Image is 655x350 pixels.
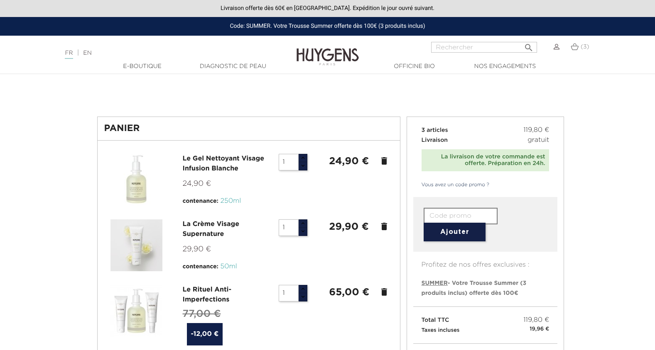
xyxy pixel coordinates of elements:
small: Taxes incluses [422,328,460,333]
a: delete [379,221,389,231]
img: Huygens [297,35,359,67]
p: Profitez de nos offres exclusives : [413,252,558,270]
span: 119,80 € [523,125,549,135]
a: Diagnostic de peau [191,62,275,71]
span: contenance: [183,264,218,270]
a: FR [65,50,73,59]
span: - Votre Trousse Summer (3 produits inclus) offerte dès 100€ [422,280,527,296]
img: Le Rituel Anti-Imperfections [110,285,162,337]
input: Code promo [424,208,498,224]
a: Le Rituel Anti-Imperfections [183,287,231,303]
span: (3) [581,44,589,50]
span: 24,90 € [183,180,211,187]
span: Livraison [422,137,448,143]
div: La livraison de votre commande est offerte. Préparation en 24h. [426,153,545,168]
strong: 24,90 € [329,156,369,166]
span: SUMMER [422,280,448,286]
span: Total TTC [422,317,449,323]
span: 3 articles [422,127,448,133]
small: 19,96 € [530,325,549,333]
span: 250ml [221,198,241,204]
span: 50ml [221,263,237,270]
h1: Panier [104,124,393,134]
iframe: PayPal Message 1 [97,78,558,101]
strong: 65,00 € [329,287,369,297]
span: -12,00 € [187,323,223,345]
a: La Crème Visage Supernature [183,221,240,238]
i:  [524,40,534,50]
a: delete [379,156,389,166]
img: Le Gel Nettoyant Visage Infusion Blanche [110,154,162,206]
a: Vous avez un code promo ? [413,181,490,189]
strong: 29,90 € [329,222,368,232]
a: E-Boutique [101,62,184,71]
span: 77,00 € [183,309,221,319]
span: gratuit [527,135,549,145]
a: delete [379,287,389,297]
a: EN [83,50,91,56]
span: contenance: [183,198,218,204]
input: Rechercher [431,42,537,53]
span: 119,80 € [523,315,549,325]
a: Le Gel Nettoyant Visage Infusion Blanche [183,156,265,172]
a: (3) [571,44,589,50]
div: | [61,48,267,58]
img: La Crème Visage Supernature [110,219,162,271]
span: 29,90 € [183,245,211,253]
button:  [521,39,536,51]
button: Ajouter [424,223,486,241]
a: Nos engagements [464,62,547,71]
a: Officine Bio [373,62,456,71]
